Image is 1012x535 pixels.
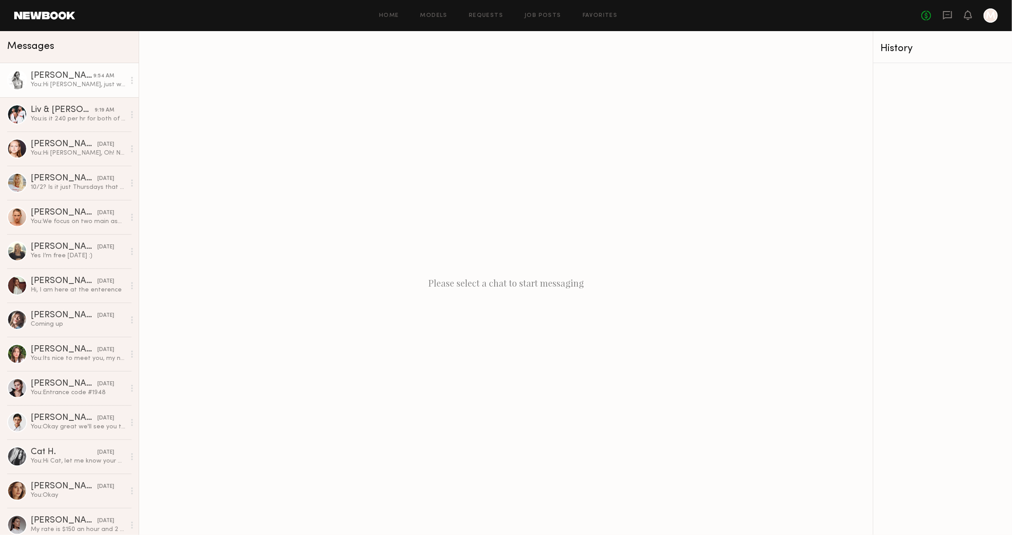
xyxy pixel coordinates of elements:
div: Yes I’m free [DATE] :) [31,252,125,260]
div: [DATE] [97,243,114,252]
div: [PERSON_NAME] [31,174,97,183]
span: Messages [7,41,54,52]
div: Liv & [PERSON_NAME] [31,106,95,115]
div: [PERSON_NAME] [31,243,97,252]
a: Favorites [583,13,618,19]
div: 9:19 AM [95,106,114,115]
a: M [984,8,998,23]
div: [DATE] [97,517,114,525]
div: [DATE] [97,346,114,354]
div: Coming up [31,320,125,328]
div: [DATE] [97,175,114,183]
a: Job Posts [524,13,561,19]
div: [DATE] [97,140,114,149]
div: [DATE] [97,380,114,388]
div: You: Hi [PERSON_NAME], just wanted to give you a reminder for [DATE] 1HR shoot at 11am-12Pm [31,80,125,89]
div: My rate is $150 an hour and 2 hours minimum [31,525,125,534]
div: Cat H. [31,448,97,457]
div: [DATE] [97,448,114,457]
div: [DATE] [97,311,114,320]
div: [PERSON_NAME] [31,311,97,320]
div: History [880,44,1005,54]
div: [PERSON_NAME] [31,208,97,217]
div: [PERSON_NAME] [31,379,97,388]
div: You: Okay [31,491,125,499]
div: You: Its nice to meet you, my name is [PERSON_NAME] and I am the Head Designer at Blue B Collecti... [31,354,125,363]
div: [PERSON_NAME] [31,72,93,80]
div: 10/2? Is it just Thursdays that you have available? If so would the 9th or 16th work? [31,183,125,192]
div: [PERSON_NAME] [31,277,97,286]
a: Models [420,13,448,19]
div: You: Hi Cat, let me know your availability [31,457,125,465]
div: You: Entrance code #1948 [31,388,125,397]
div: [DATE] [97,209,114,217]
div: You: is it 240 per hr for both of you or per person [31,115,125,123]
div: Hi, I am here at the enterence [31,286,125,294]
div: [DATE] [97,277,114,286]
div: You: Hi [PERSON_NAME], Oh! No. I hope you recover soon, as soon you recover reach back to me! I w... [31,149,125,157]
div: [PERSON_NAME] [31,140,97,149]
div: 9:54 AM [93,72,114,80]
a: Home [379,13,399,19]
div: [PERSON_NAME] [31,345,97,354]
a: Requests [469,13,503,19]
div: [PERSON_NAME] [31,414,97,423]
div: [DATE] [97,414,114,423]
div: [PERSON_NAME] [31,482,97,491]
div: [PERSON_NAME] [31,516,97,525]
div: You: Okay great we'll see you then [31,423,125,431]
div: You: We focus on two main aspects: first, the online portfolio. When candidates arrive, they ofte... [31,217,125,226]
div: [DATE] [97,483,114,491]
div: Please select a chat to start messaging [139,31,873,535]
